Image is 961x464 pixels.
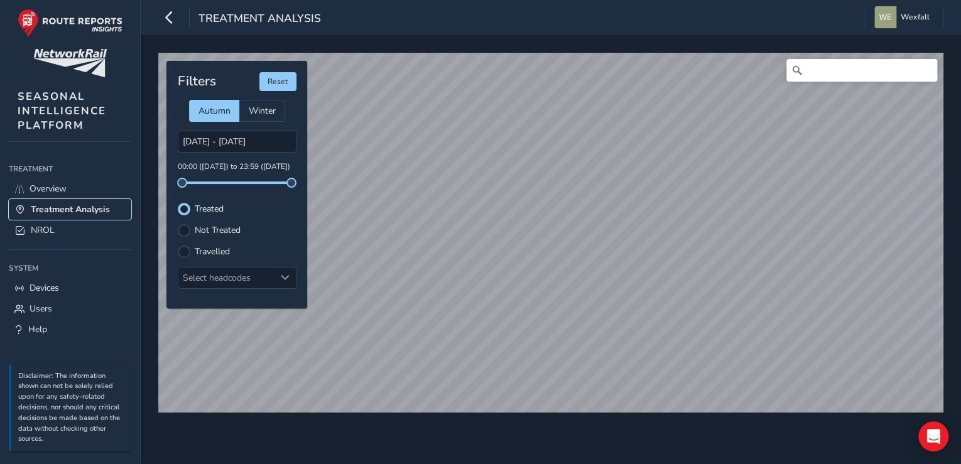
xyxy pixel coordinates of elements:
label: Treated [195,205,224,213]
div: Select headcodes [178,267,275,288]
span: Autumn [198,105,231,117]
div: Autumn [189,100,239,122]
span: NROL [31,224,55,236]
p: Disclaimer: The information shown can not be solely relied upon for any safety-related decisions,... [18,371,125,445]
img: rr logo [18,9,122,37]
span: SEASONAL INTELLIGENCE PLATFORM [18,89,106,132]
button: Reset [259,72,296,91]
label: Travelled [195,247,230,256]
a: Treatment Analysis [9,199,131,220]
h4: Filters [178,73,216,89]
div: System [9,259,131,278]
span: Help [28,323,47,335]
span: Treatment Analysis [198,11,321,28]
input: Search [786,59,937,82]
span: Treatment Analysis [31,203,110,215]
span: Wexfall [901,6,930,28]
a: Users [9,298,131,319]
span: Overview [30,183,67,195]
a: NROL [9,220,131,240]
button: Wexfall [874,6,934,28]
canvas: Map [158,53,943,413]
p: 00:00 ([DATE]) to 23:59 ([DATE]) [178,161,296,173]
a: Devices [9,278,131,298]
div: Treatment [9,159,131,178]
span: Winter [249,105,276,117]
span: Users [30,303,52,315]
span: Devices [30,282,59,294]
img: customer logo [33,49,107,77]
img: diamond-layout [874,6,896,28]
div: Winter [239,100,285,122]
label: Not Treated [195,226,241,235]
a: Help [9,319,131,340]
div: Open Intercom Messenger [918,421,948,451]
a: Overview [9,178,131,199]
